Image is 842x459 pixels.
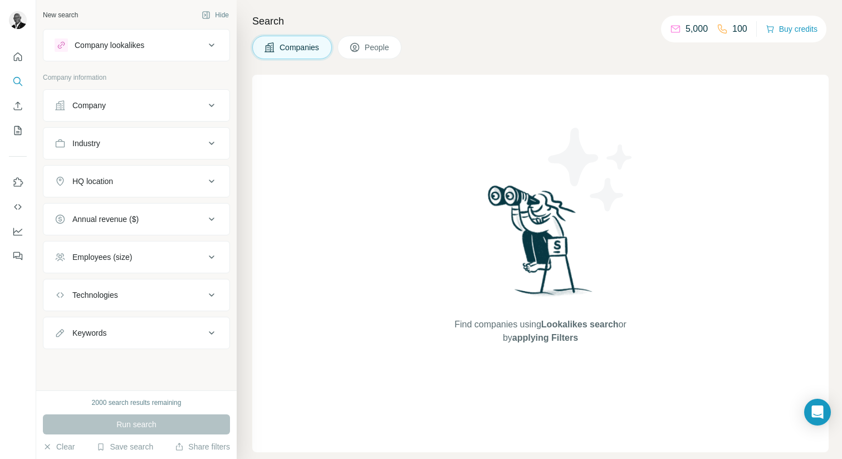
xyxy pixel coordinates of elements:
button: Company lookalikes [43,32,229,59]
div: 2000 search results remaining [92,398,182,408]
div: HQ location [72,176,113,187]
button: Use Surfe API [9,197,27,217]
h4: Search [252,13,829,29]
button: Annual revenue ($) [43,206,229,233]
div: Annual revenue ($) [72,214,139,225]
span: applying Filters [512,333,578,342]
div: Open Intercom Messenger [804,399,831,426]
div: Company lookalikes [75,40,144,51]
button: Share filters [175,441,230,452]
button: My lists [9,120,27,141]
button: Save search [96,441,153,452]
button: Industry [43,130,229,157]
button: HQ location [43,168,229,195]
button: Technologies [43,282,229,308]
button: Enrich CSV [9,96,27,116]
span: Lookalikes search [541,320,619,329]
span: Find companies using or by [451,318,629,345]
div: New search [43,10,78,20]
div: Keywords [72,327,106,339]
p: 100 [732,22,747,36]
img: Surfe Illustration - Woman searching with binoculars [483,182,599,307]
button: Feedback [9,246,27,266]
button: Quick start [9,47,27,67]
button: Clear [43,441,75,452]
button: Search [9,71,27,91]
span: People [365,42,390,53]
button: Use Surfe on LinkedIn [9,172,27,192]
div: Technologies [72,289,118,301]
img: Surfe Illustration - Stars [541,119,641,220]
img: Avatar [9,11,27,29]
button: Buy credits [766,21,817,37]
button: Company [43,92,229,119]
button: Hide [194,7,237,23]
button: Keywords [43,320,229,346]
button: Dashboard [9,221,27,241]
div: Industry [72,138,100,149]
p: Company information [43,73,230,83]
div: Employees (size) [72,252,132,263]
div: Company [72,100,106,111]
p: 5,000 [686,22,708,36]
button: Employees (size) [43,244,229,270]
span: Companies [280,42,320,53]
